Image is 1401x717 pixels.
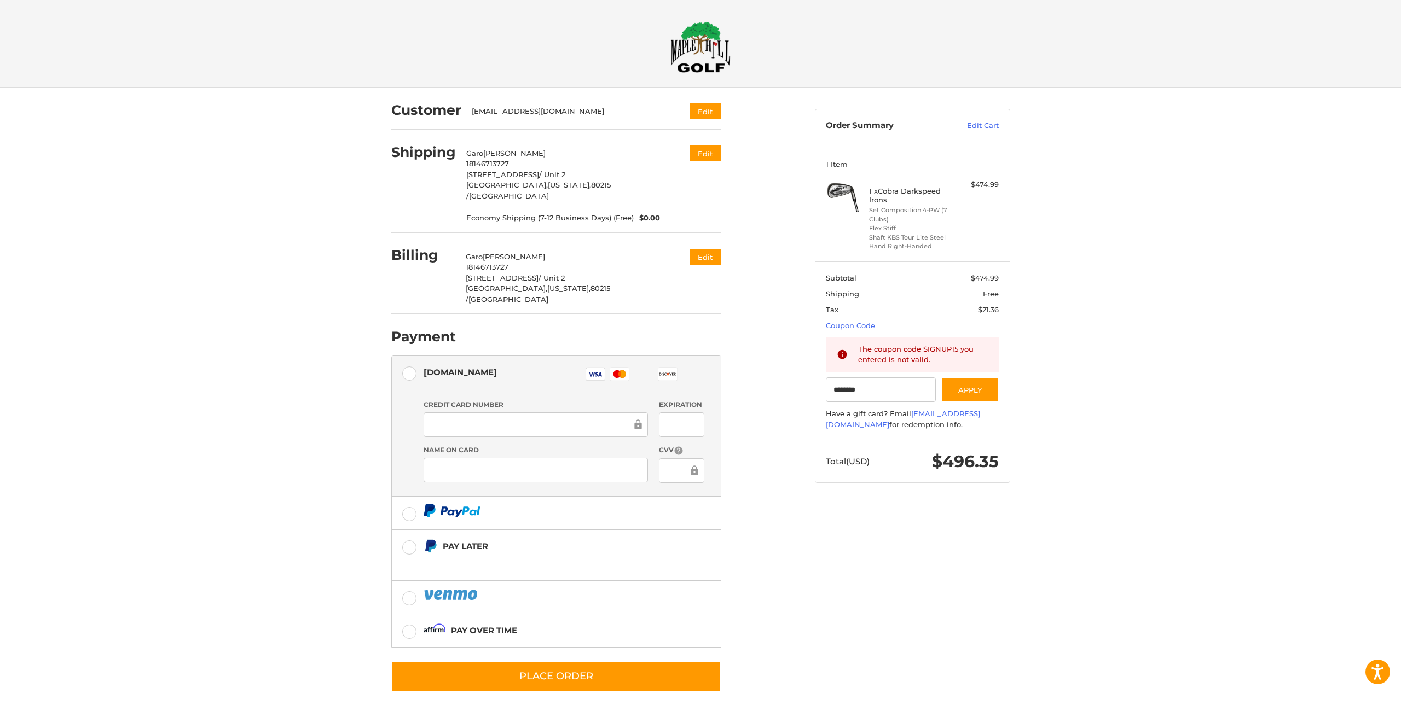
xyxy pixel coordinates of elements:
span: Shipping [826,289,859,298]
span: [GEOGRAPHIC_DATA], [466,180,548,189]
li: Shaft KBS Tour Lite Steel [869,233,953,242]
img: Affirm icon [424,623,445,637]
span: $0.00 [634,213,660,224]
span: $474.99 [971,273,999,282]
div: Pay Later [443,537,652,555]
img: PayPal icon [424,588,479,602]
iframe: PayPal Message 1 [424,557,652,567]
span: Total (USD) [826,456,870,467]
h2: Billing [391,247,455,264]
div: Pay over time [451,621,517,639]
button: Edit [690,103,721,119]
span: [GEOGRAPHIC_DATA], [466,284,547,293]
div: The coupon code SIGNUP15 you entered is not valid. [858,344,988,365]
h4: 1 x Cobra Darkspeed Irons [869,186,953,205]
span: [US_STATE], [547,284,590,293]
span: $21.36 [978,305,999,314]
h2: Customer [391,102,461,119]
span: [STREET_ADDRESS] [466,273,539,282]
a: [EMAIL_ADDRESS][DOMAIN_NAME] [826,409,980,429]
span: / Unit 2 [539,170,565,179]
div: [DOMAIN_NAME] [424,363,497,381]
img: Maple Hill Golf [670,21,731,73]
li: Flex Stiff [869,224,953,233]
span: / Unit 2 [539,273,565,282]
div: Have a gift card? Email for redemption info. [826,409,999,430]
span: [PERSON_NAME] [483,149,546,158]
span: 80215 / [466,180,611,200]
label: Credit Card Number [424,400,648,410]
span: Subtotal [826,273,856,282]
h3: 1 Item [826,160,999,168]
input: Gift Certificate or Coupon Code [826,377,936,402]
button: Place Order [391,661,721,692]
span: Economy Shipping (7-12 Business Days) (Free) [466,213,634,224]
span: [US_STATE], [548,180,591,189]
img: PayPal icon [424,504,480,517]
span: [PERSON_NAME] [483,252,545,261]
button: Edit [690,249,721,265]
span: [STREET_ADDRESS] [466,170,539,179]
span: 80215 / [466,284,610,304]
div: $474.99 [956,179,999,190]
label: CVV [659,445,704,456]
span: 18146713727 [466,263,508,271]
h3: Order Summary [826,120,943,131]
button: Edit [690,145,721,161]
span: [GEOGRAPHIC_DATA] [468,295,548,304]
label: Name on Card [424,445,648,455]
h2: Shipping [391,144,456,161]
span: Tax [826,305,838,314]
span: 18146713727 [466,159,509,168]
button: Apply [941,377,999,402]
div: [EMAIL_ADDRESS][DOMAIN_NAME] [472,106,668,117]
h2: Payment [391,328,456,345]
img: Pay Later icon [424,539,437,553]
label: Expiration [659,400,704,410]
span: [GEOGRAPHIC_DATA] [469,191,549,200]
li: Hand Right-Handed [869,242,953,251]
a: Coupon Code [826,321,875,330]
span: Free [983,289,999,298]
li: Set Composition 4-PW (7 Clubs) [869,206,953,224]
iframe: Google Customer Reviews [1311,687,1401,717]
span: Garo [466,149,483,158]
span: Garo [466,252,483,261]
span: $496.35 [932,451,999,471]
a: Edit Cart [943,120,999,131]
